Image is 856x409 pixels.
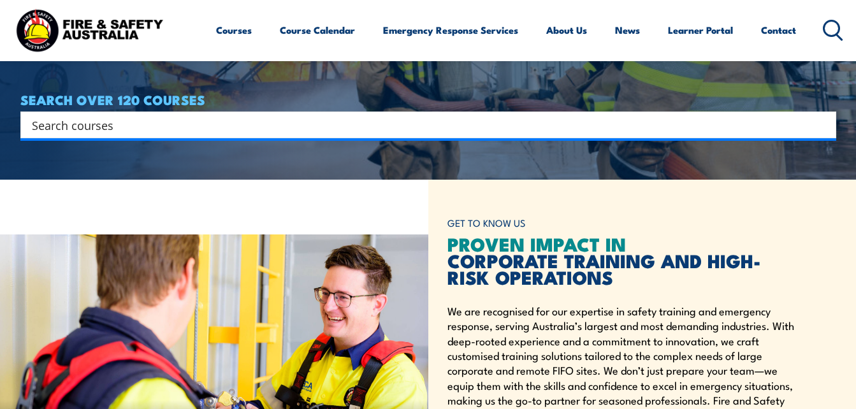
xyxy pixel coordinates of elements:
[615,15,640,45] a: News
[447,229,626,258] span: PROVEN IMPACT IN
[32,115,808,134] input: Search input
[761,15,796,45] a: Contact
[280,15,355,45] a: Course Calendar
[546,15,587,45] a: About Us
[447,235,797,285] h2: CORPORATE TRAINING AND HIGH-RISK OPERATIONS
[34,116,811,134] form: Search form
[383,15,518,45] a: Emergency Response Services
[814,116,832,134] button: Search magnifier button
[216,15,252,45] a: Courses
[668,15,733,45] a: Learner Portal
[447,212,797,235] h6: GET TO KNOW US
[20,92,836,106] h4: SEARCH OVER 120 COURSES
